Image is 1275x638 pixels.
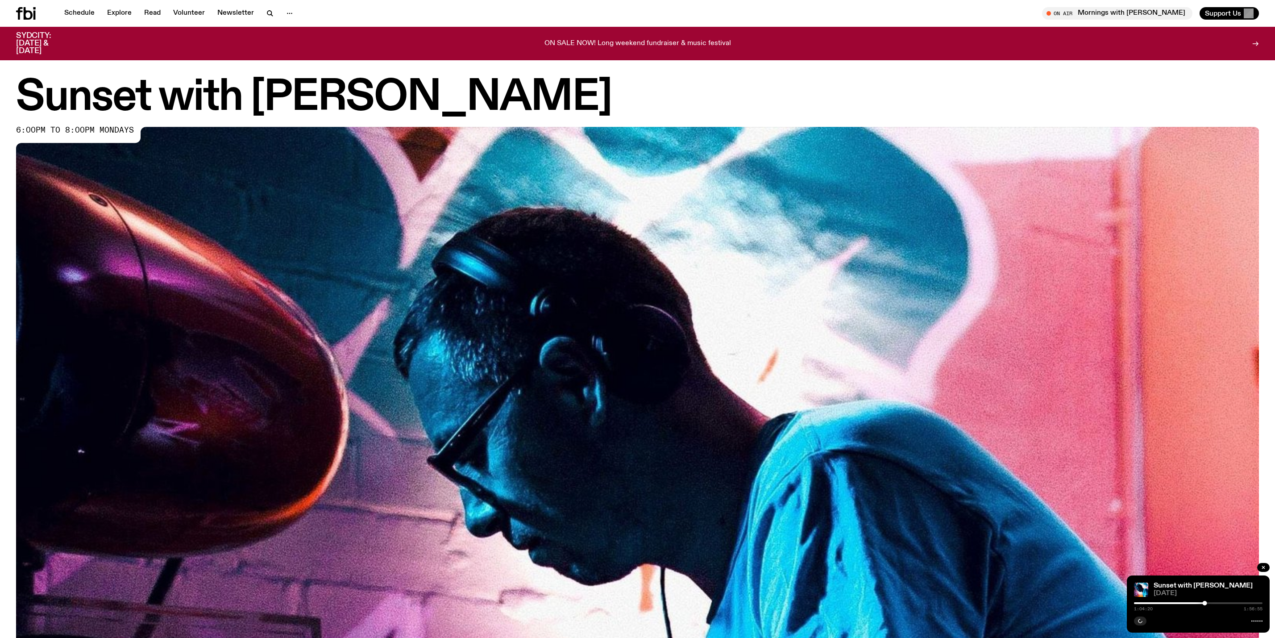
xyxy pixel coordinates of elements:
span: Support Us [1205,9,1241,17]
span: 1:56:55 [1244,607,1263,611]
a: Volunteer [168,7,210,20]
a: Read [139,7,166,20]
a: Explore [102,7,137,20]
a: Sunset with [PERSON_NAME] [1154,582,1253,589]
a: Newsletter [212,7,259,20]
h3: SYDCITY: [DATE] & [DATE] [16,32,73,55]
button: Support Us [1200,7,1259,20]
img: Simon Caldwell stands side on, looking downwards. He has headphones on. Behind him is a brightly ... [1134,583,1148,597]
button: On AirMornings with [PERSON_NAME] [1042,7,1192,20]
p: ON SALE NOW! Long weekend fundraiser & music festival [544,40,731,48]
h1: Sunset with [PERSON_NAME] [16,78,1259,118]
span: 6:00pm to 8:00pm mondays [16,127,134,134]
span: [DATE] [1154,590,1263,597]
a: Schedule [59,7,100,20]
span: 1:04:20 [1134,607,1153,611]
